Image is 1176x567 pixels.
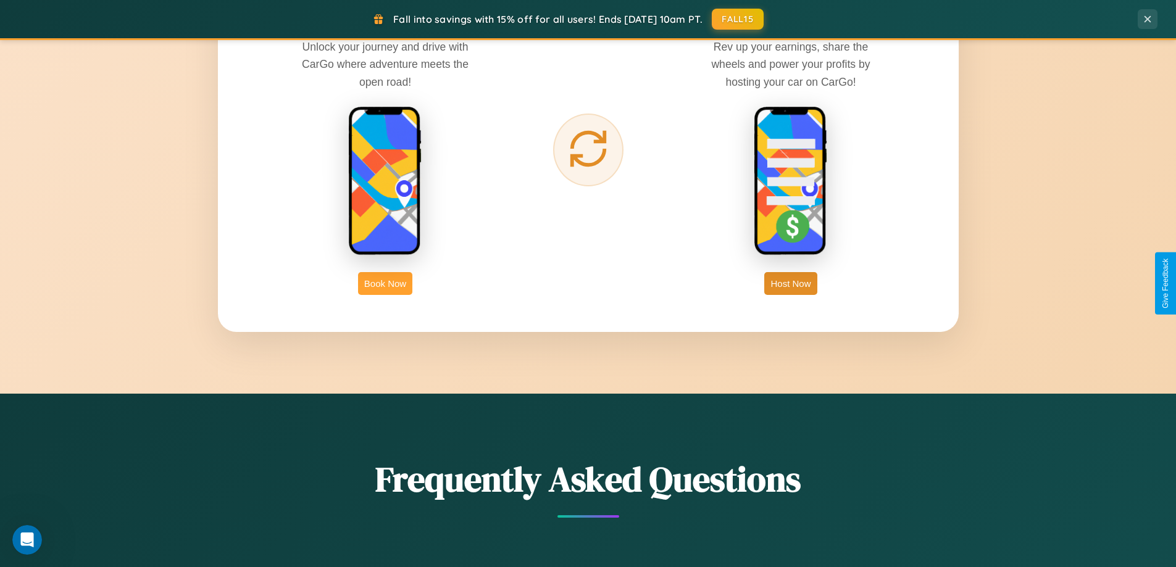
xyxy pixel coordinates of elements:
button: FALL15 [712,9,764,30]
img: host phone [754,106,828,257]
div: Give Feedback [1161,259,1170,308]
span: Fall into savings with 15% off for all users! Ends [DATE] 10am PT. [393,13,703,25]
img: rent phone [348,106,422,257]
iframe: Intercom live chat [12,525,42,555]
p: Unlock your journey and drive with CarGo where adventure meets the open road! [293,38,478,90]
p: Rev up your earnings, share the wheels and power your profits by hosting your car on CarGo! [698,38,883,90]
h2: Frequently Asked Questions [218,455,959,503]
button: Host Now [764,272,817,295]
button: Book Now [358,272,412,295]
